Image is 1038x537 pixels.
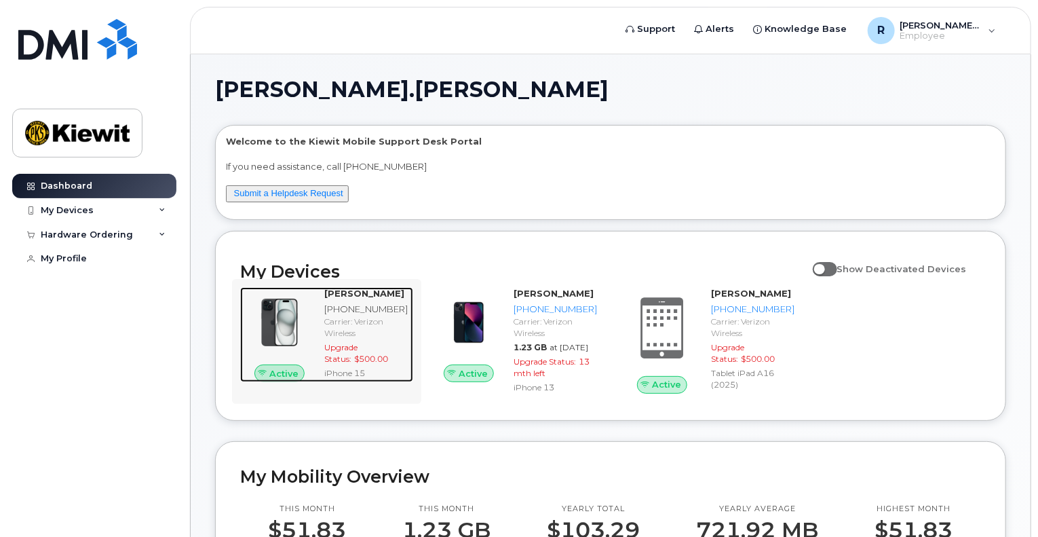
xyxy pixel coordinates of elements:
[459,367,488,380] span: Active
[324,367,408,379] div: iPhone 15
[711,316,794,339] div: Carrier: Verizon Wireless
[240,287,413,382] a: Active[PERSON_NAME][PHONE_NUMBER]Carrier: Verizon WirelessUpgrade Status:$500.00iPhone 15
[514,356,576,367] span: Upgrade Status:
[697,504,819,515] p: Yearly average
[711,288,791,299] strong: [PERSON_NAME]
[711,303,794,316] div: [PHONE_NUMBER]
[741,354,775,364] span: $500.00
[711,342,744,364] span: Upgrade Status:
[403,504,491,515] p: This month
[234,188,343,198] a: Submit a Helpdesk Request
[429,287,602,396] a: Active[PERSON_NAME][PHONE_NUMBER]Carrier: Verizon Wireless1.23 GBat [DATE]Upgrade Status:13 mth l...
[837,263,967,274] span: Show Deactivated Devices
[269,504,347,515] p: This month
[324,316,408,339] div: Carrier: Verizon Wireless
[813,256,824,267] input: Show Deactivated Devices
[514,342,547,352] span: 1.23 GB
[711,367,794,390] div: Tablet iPad A16 (2025)
[354,354,388,364] span: $500.00
[324,288,404,299] strong: [PERSON_NAME]
[215,79,609,100] span: [PERSON_NAME].[PERSON_NAME]
[240,261,806,282] h2: My Devices
[251,294,308,351] img: iPhone_15_Black.png
[226,160,995,173] p: If you need assistance, call [PHONE_NUMBER]
[547,504,640,515] p: Yearly total
[514,303,597,316] div: [PHONE_NUMBER]
[440,294,497,351] img: image20231002-3703462-1ig824h.jpeg
[226,185,349,202] button: Submit a Helpdesk Request
[550,342,588,352] span: at [DATE]
[514,382,597,393] div: iPhone 13
[269,367,299,380] span: Active
[240,466,981,487] h2: My Mobility Overview
[875,504,953,515] p: Highest month
[226,135,995,148] p: Welcome to the Kiewit Mobile Support Desk Portal
[979,478,1028,527] iframe: Messenger Launcher
[619,287,792,393] a: Active[PERSON_NAME][PHONE_NUMBER]Carrier: Verizon WirelessUpgrade Status:$500.00Tablet iPad A16 (...
[652,378,681,391] span: Active
[514,316,597,339] div: Carrier: Verizon Wireless
[324,342,358,364] span: Upgrade Status:
[324,303,408,316] div: [PHONE_NUMBER]
[514,288,594,299] strong: [PERSON_NAME]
